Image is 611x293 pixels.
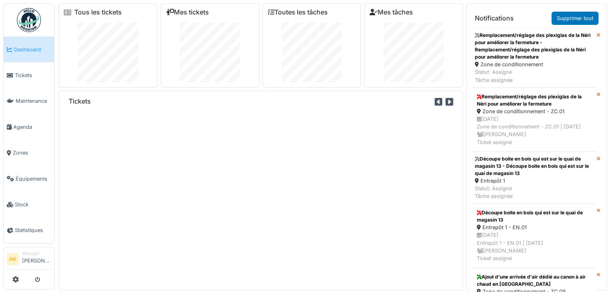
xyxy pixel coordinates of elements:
[477,209,591,224] div: Découpe boite en bois qui est sur le quai de magasin 13
[475,32,593,61] div: Remplacement/réglage des plexiglas de la Néri pour améliorer la fermeture - Remplacement/réglage ...
[15,201,51,208] span: Stock
[477,115,591,146] div: [DATE] Zone de conditionnement - ZC.01 | [DATE] [PERSON_NAME] Ticket assigné
[472,87,597,152] a: Remplacement/réglage des plexiglas de la Néri pour améliorer la fermeture Zone de conditionnement...
[475,155,593,177] div: Découpe boite en bois qui est sur le quai de magasin 13 - Découpe boite en bois qui est sur le qu...
[475,177,593,185] div: Entrepôt 1
[4,88,54,114] a: Maintenance
[472,203,597,268] a: Découpe boite en bois qui est sur le quai de magasin 13 Entrepôt 1 - EN.01 [DATE]Entrepôt 1 - EN....
[22,250,51,268] li: [PERSON_NAME]
[22,250,51,256] div: Manager
[4,191,54,217] a: Stock
[477,93,591,108] div: Remplacement/réglage des plexiglas de la Néri pour améliorer la fermeture
[166,8,209,16] a: Mes tickets
[477,108,591,115] div: Zone de conditionnement - ZC.01
[477,224,591,231] div: Entrepôt 1 - EN.01
[15,71,51,79] span: Tickets
[16,175,51,183] span: Équipements
[370,8,413,16] a: Mes tâches
[4,37,54,62] a: Dashboard
[4,114,54,140] a: Agenda
[552,12,599,25] a: Supprimer tout
[472,152,597,204] a: Découpe boite en bois qui est sur le quai de magasin 13 - Découpe boite en bois qui est sur le qu...
[69,98,91,105] h6: Tickets
[477,273,591,288] div: Ajout d'une arrivée d'air dédié au canon à air chaud en [GEOGRAPHIC_DATA]
[74,8,122,16] a: Tous les tickets
[7,250,51,270] a: AK Manager[PERSON_NAME]
[15,226,51,234] span: Statistiques
[17,8,41,32] img: Badge_color-CXgf-gQk.svg
[4,218,54,243] a: Statistiques
[4,166,54,191] a: Équipements
[7,253,19,265] li: AK
[4,62,54,88] a: Tickets
[475,61,593,68] div: Zone de conditionnement
[475,185,593,200] div: Statut: Assigné Tâche assignée
[16,97,51,105] span: Maintenance
[475,14,514,22] h6: Notifications
[13,123,51,131] span: Agenda
[4,140,54,166] a: Zones
[475,68,593,83] div: Statut: Assigné Tâche assignée
[268,8,328,16] a: Toutes les tâches
[472,28,597,87] a: Remplacement/réglage des plexiglas de la Néri pour améliorer la fermeture - Remplacement/réglage ...
[477,231,591,262] div: [DATE] Entrepôt 1 - EN.01 | [DATE] [PERSON_NAME] Ticket assigné
[14,46,51,53] span: Dashboard
[13,149,51,157] span: Zones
